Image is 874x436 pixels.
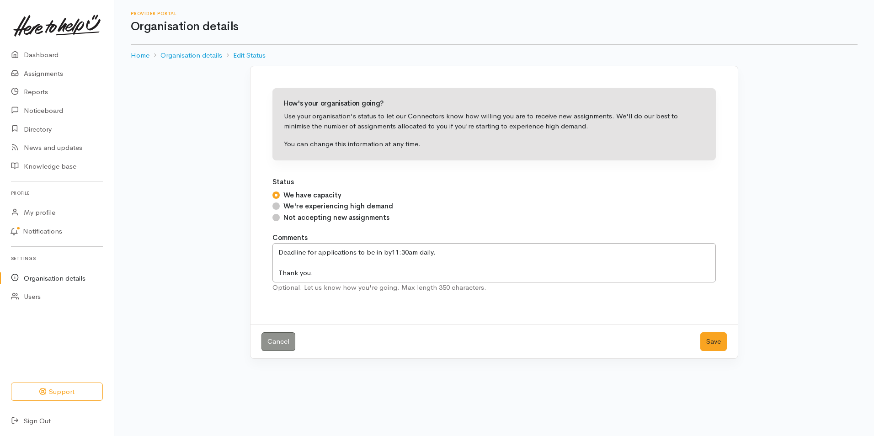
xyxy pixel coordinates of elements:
[284,100,704,107] h4: How's your organisation going?
[284,111,704,132] p: Use your organisation's status to let our Connectors know how willing you are to receive new assi...
[160,50,222,61] a: Organisation details
[272,177,294,187] label: Status
[11,383,103,401] button: Support
[700,332,727,351] button: Save
[272,233,308,243] label: Comments
[131,20,858,33] h1: Organisation details
[283,190,341,201] label: We have capacity
[131,11,858,16] h6: Provider Portal
[272,282,716,293] div: Optional. Let us know how you're going. Max length 350 characters.
[284,139,704,149] p: You can change this information at any time.
[11,187,103,199] h6: Profile
[272,243,716,282] textarea: Deadline for applications to be in by11:30am daily. Thank you.
[11,252,103,265] h6: Settings
[131,45,858,66] nav: breadcrumb
[283,213,389,223] label: Not accepting new assignments
[131,50,149,61] a: Home
[261,332,295,351] a: Cancel
[283,201,393,212] label: We're experiencing high demand
[233,50,266,61] a: Edit Status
